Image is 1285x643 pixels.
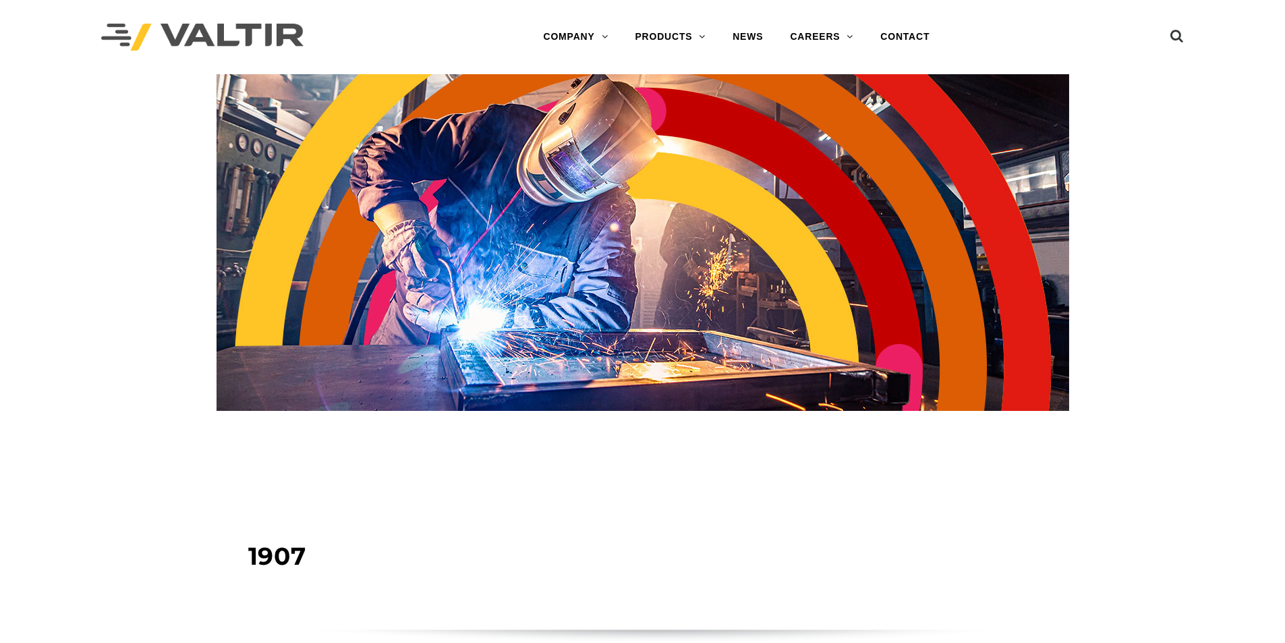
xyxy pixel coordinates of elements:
[248,541,306,571] span: 1907
[530,24,621,51] a: COMPANY
[101,24,304,51] img: Valtir
[867,24,943,51] a: CONTACT
[776,24,867,51] a: CAREERS
[621,24,719,51] a: PRODUCTS
[217,74,1069,411] img: Header_Timeline
[719,24,776,51] a: NEWS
